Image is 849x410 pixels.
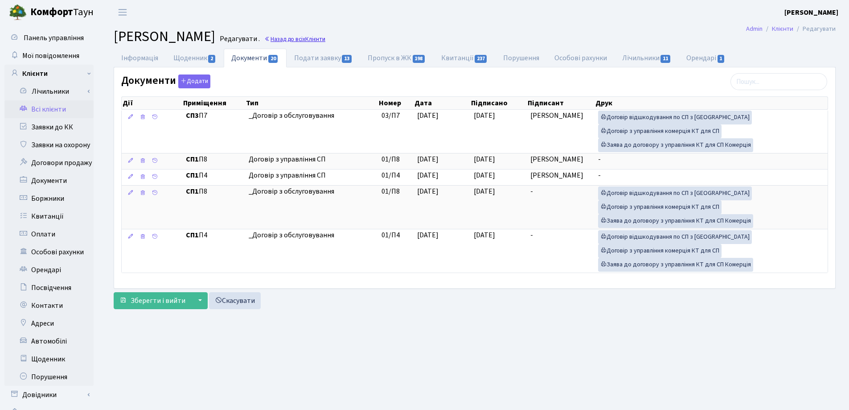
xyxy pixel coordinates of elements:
span: [DATE] [417,111,439,120]
a: Клієнти [4,65,94,83]
a: Подати заявку [287,49,360,67]
th: Номер [378,97,414,109]
a: Особові рахунки [547,49,615,67]
a: Заява до договору з управління КТ для СП Комерція [598,214,753,228]
span: Панель управління [24,33,84,43]
th: Підписано [470,97,527,109]
span: - [598,170,601,180]
a: Боржники [4,190,94,207]
span: 01/П4 [381,170,400,180]
span: - [598,154,601,164]
a: Додати [176,73,210,89]
span: _Договір з обслуговування [249,111,374,121]
span: [DATE] [417,186,439,196]
th: Тип [245,97,377,109]
b: СП1 [186,154,199,164]
a: Оплати [4,225,94,243]
span: 198 [413,55,425,63]
a: Всі клієнти [4,100,94,118]
a: Особові рахунки [4,243,94,261]
span: П4 [186,170,242,181]
a: Мої повідомлення [4,47,94,65]
span: _Договір з обслуговування [249,230,374,240]
a: Автомобілі [4,332,94,350]
span: 11 [660,55,670,63]
a: Документи [4,172,94,190]
a: Орендарі [4,261,94,279]
input: Пошук... [730,73,827,90]
b: СП1 [186,170,199,180]
th: Дії [122,97,182,109]
a: Заява до договору з управління КТ для СП Комерція [598,138,753,152]
span: 237 [475,55,487,63]
th: Приміщення [182,97,245,109]
a: Заявки до КК [4,118,94,136]
b: Комфорт [30,5,73,19]
button: Документи [178,75,210,88]
span: Мої повідомлення [22,51,79,61]
a: Контакти [4,297,94,315]
span: 20 [268,55,278,63]
span: [DATE] [474,111,495,120]
th: Підписант [527,97,595,109]
a: Договір з управління комерція КТ для СП [598,124,722,138]
span: П8 [186,186,242,197]
b: СП3 [186,111,199,120]
a: Заявки на охорону [4,136,94,154]
a: Порушення [4,368,94,386]
a: Договір відшкодування по СП з [GEOGRAPHIC_DATA] [598,230,752,244]
a: Порушення [496,49,547,67]
span: Договір з управління СП [249,170,374,181]
span: П4 [186,230,242,240]
span: - [530,186,533,196]
a: Пропуск в ЖК [360,49,433,67]
span: П8 [186,154,242,165]
a: Договір відшкодування по СП з [GEOGRAPHIC_DATA] [598,111,752,124]
span: [DATE] [474,186,495,196]
span: Договір з управління СП [249,154,374,165]
small: Редагувати . [218,35,260,43]
a: Квитанції [434,49,496,67]
label: Документи [121,75,210,88]
a: Скасувати [209,292,261,309]
a: [PERSON_NAME] [784,7,838,18]
button: Зберегти і вийти [114,292,191,309]
a: Договори продажу [4,154,94,172]
a: Договір з управління комерція КТ для СП [598,200,722,214]
a: Панель управління [4,29,94,47]
span: 2 [208,55,215,63]
span: [DATE] [417,154,439,164]
a: Admin [746,24,763,33]
span: 03/П7 [381,111,400,120]
span: Зберегти і вийти [131,296,185,306]
span: Таун [30,5,94,20]
a: Довідники [4,386,94,404]
li: Редагувати [793,24,836,34]
a: Договір відшкодування по СП з [GEOGRAPHIC_DATA] [598,186,752,200]
span: 01/П8 [381,154,400,164]
span: 01/П8 [381,186,400,196]
button: Переключити навігацію [111,5,134,20]
a: Адреси [4,315,94,332]
a: Лічильники [10,83,94,100]
img: logo.png [9,4,27,21]
span: 01/П4 [381,230,400,240]
th: Друк [595,97,828,109]
a: Щоденник [4,350,94,368]
span: [DATE] [474,154,495,164]
a: Заява до договору з управління КТ для СП Комерція [598,258,753,272]
b: [PERSON_NAME] [784,8,838,17]
a: Лічильники [615,49,679,67]
nav: breadcrumb [733,20,849,38]
b: СП1 [186,186,199,196]
span: Клієнти [305,35,325,43]
a: Щоденник [166,49,224,67]
span: [PERSON_NAME] [530,154,583,164]
a: Клієнти [772,24,793,33]
span: 1 [718,55,725,63]
span: [PERSON_NAME] [530,111,583,120]
span: 13 [342,55,352,63]
span: _Договір з обслуговування [249,186,374,197]
span: [DATE] [474,170,495,180]
span: [PERSON_NAME] [530,170,583,180]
